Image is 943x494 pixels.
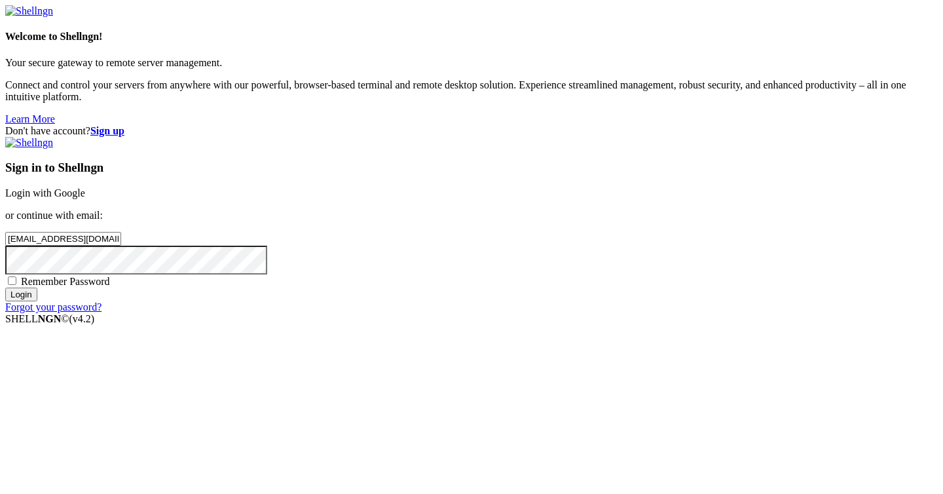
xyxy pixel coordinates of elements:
[5,288,37,301] input: Login
[5,113,55,124] a: Learn More
[8,276,16,285] input: Remember Password
[38,313,62,324] b: NGN
[5,313,94,324] span: SHELL ©
[5,57,938,69] p: Your secure gateway to remote server management.
[5,79,938,103] p: Connect and control your servers from anywhere with our powerful, browser-based terminal and remo...
[5,31,938,43] h4: Welcome to Shellngn!
[21,276,110,287] span: Remember Password
[90,125,124,136] a: Sign up
[5,301,102,313] a: Forgot your password?
[69,313,95,324] span: 4.2.0
[5,125,938,137] div: Don't have account?
[5,232,121,246] input: Email address
[5,187,85,199] a: Login with Google
[5,210,938,221] p: or continue with email:
[5,161,938,175] h3: Sign in to Shellngn
[5,137,53,149] img: Shellngn
[5,5,53,17] img: Shellngn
